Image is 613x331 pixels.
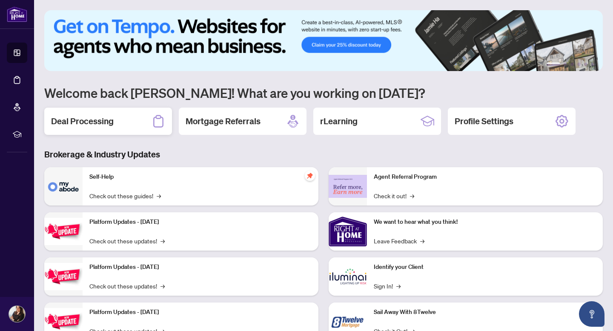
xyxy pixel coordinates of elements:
[89,217,312,227] p: Platform Updates - [DATE]
[591,63,594,66] button: 6
[577,63,581,66] button: 4
[44,218,83,245] img: Platform Updates - July 21, 2025
[160,281,165,291] span: →
[186,115,261,127] h2: Mortgage Referrals
[374,263,596,272] p: Identify your Client
[7,6,27,22] img: logo
[89,191,161,200] a: Check out these guides!→
[89,172,312,182] p: Self-Help
[374,191,414,200] a: Check it out!→
[329,212,367,251] img: We want to hear what you think!
[570,63,574,66] button: 3
[44,85,603,101] h1: Welcome back [PERSON_NAME]! What are you working on [DATE]?
[455,115,513,127] h2: Profile Settings
[89,281,165,291] a: Check out these updates!→
[44,167,83,205] img: Self-Help
[564,63,567,66] button: 2
[89,308,312,317] p: Platform Updates - [DATE]
[305,171,315,181] span: pushpin
[51,115,114,127] h2: Deal Processing
[44,10,603,71] img: Slide 0
[329,175,367,198] img: Agent Referral Program
[320,115,358,127] h2: rLearning
[374,308,596,317] p: Sail Away With 8Twelve
[89,236,165,245] a: Check out these updates!→
[89,263,312,272] p: Platform Updates - [DATE]
[9,306,25,322] img: Profile Icon
[547,63,560,66] button: 1
[374,172,596,182] p: Agent Referral Program
[410,191,414,200] span: →
[157,191,161,200] span: →
[374,281,401,291] a: Sign In!→
[160,236,165,245] span: →
[44,148,603,160] h3: Brokerage & Industry Updates
[584,63,587,66] button: 5
[374,236,424,245] a: Leave Feedback→
[579,301,604,327] button: Open asap
[374,217,596,227] p: We want to hear what you think!
[420,236,424,245] span: →
[396,281,401,291] span: →
[329,257,367,296] img: Identify your Client
[44,263,83,290] img: Platform Updates - July 8, 2025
